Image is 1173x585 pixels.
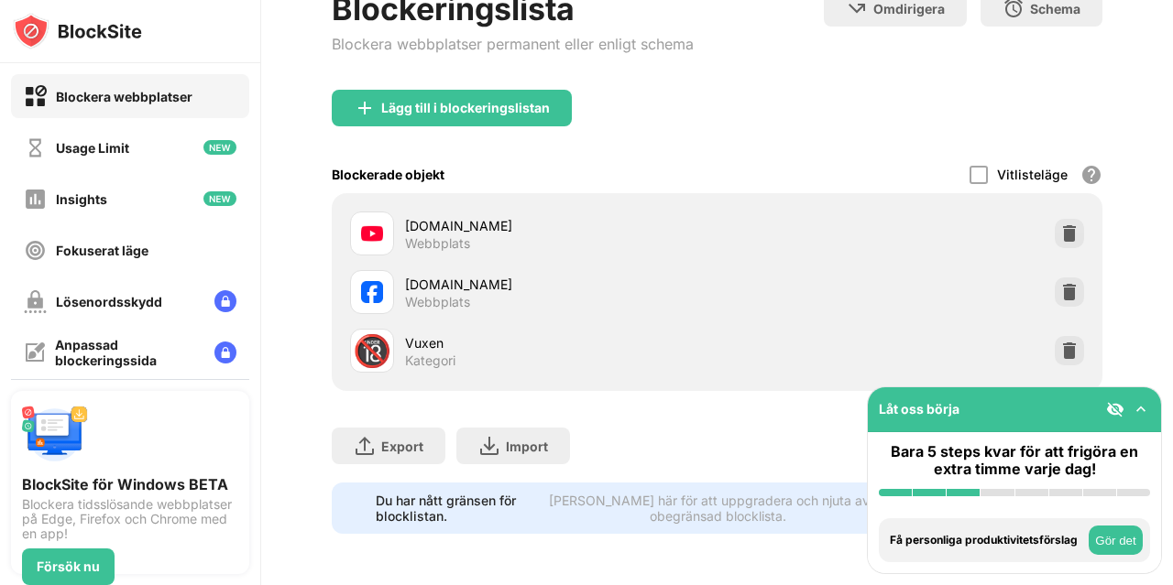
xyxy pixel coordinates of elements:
div: Vitlisteläge [997,167,1068,182]
div: Usage Limit [56,140,129,156]
img: insights-off.svg [24,188,47,211]
img: focus-off.svg [24,239,47,262]
div: Bara 5 steps kvar för att frigöra en extra timme varje dag! [879,443,1150,478]
div: Blockera webbplatser permanent eller enligt schema [332,35,694,53]
div: Blockerade objekt [332,167,444,182]
div: Insights [56,191,107,207]
button: Gör det [1089,525,1143,555]
div: Export [381,439,423,454]
div: BlockSite för Windows BETA [22,475,238,493]
div: Du har nått gränsen för blocklistan. [376,493,532,524]
div: Schema [1030,1,1080,16]
img: favicons [361,222,383,244]
div: Omdirigera [873,1,945,16]
div: Import [506,439,548,454]
div: Låt oss börja [879,401,959,417]
img: eye-not-visible.svg [1106,400,1124,418]
div: Lägg till i blockeringslistan [381,101,550,115]
div: Webbplats [405,294,470,310]
img: lock-menu.svg [214,290,236,312]
img: lock-menu.svg [214,341,236,363]
div: Webbplats [405,235,470,252]
div: Lösenordsskydd [56,294,162,309]
div: Anpassad blockeringssida [55,337,200,368]
img: time-usage-off.svg [24,136,47,159]
img: block-on.svg [24,85,47,108]
img: new-icon.svg [203,140,236,155]
img: customize-block-page-off.svg [24,341,46,363]
img: favicons [361,281,383,303]
div: Kategori [405,352,455,369]
div: [PERSON_NAME] här för att uppgradera och njuta av en obegränsad blocklista. [543,493,893,524]
div: Blockera webbplatser [56,89,192,104]
div: [DOMAIN_NAME] [405,275,718,294]
img: omni-setup-toggle.svg [1132,400,1150,418]
div: Blockera tidsslösande webbplatser på Edge, Firefox och Chrome med en app! [22,497,238,541]
img: new-icon.svg [203,191,236,206]
div: Vuxen [405,333,718,352]
img: password-protection-off.svg [24,290,47,313]
div: [DOMAIN_NAME] [405,216,718,235]
div: 🔞 [353,332,391,370]
div: Få personliga produktivitetsförslag [890,534,1084,547]
div: Försök nu [37,559,100,574]
div: Fokuserat läge [56,243,148,258]
img: logo-blocksite.svg [13,13,142,49]
img: push-desktop.svg [22,402,88,468]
